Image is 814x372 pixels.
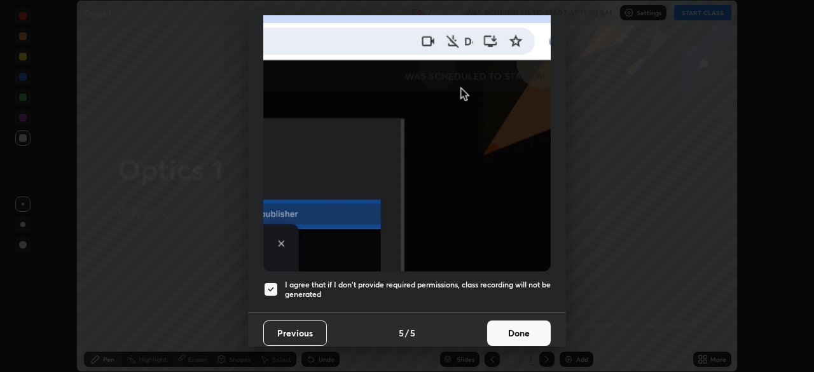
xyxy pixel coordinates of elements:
[263,320,327,346] button: Previous
[399,326,404,340] h4: 5
[410,326,415,340] h4: 5
[285,280,551,300] h5: I agree that if I don't provide required permissions, class recording will not be generated
[405,326,409,340] h4: /
[487,320,551,346] button: Done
